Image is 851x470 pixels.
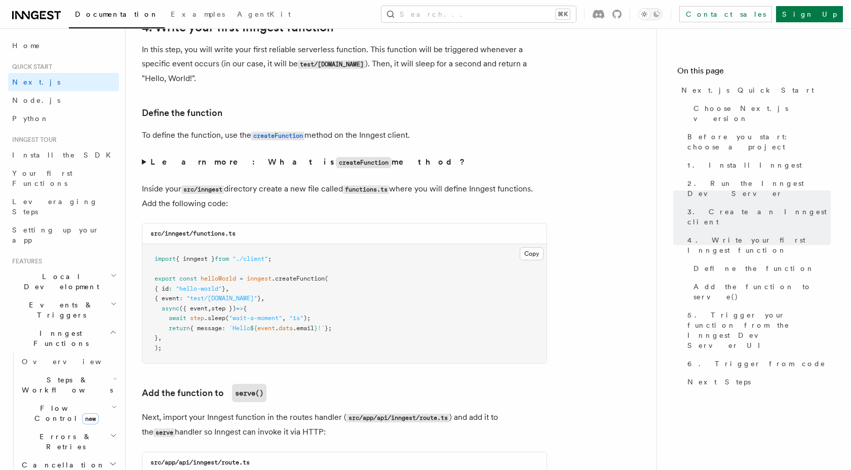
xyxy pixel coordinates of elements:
[303,315,311,322] span: );
[343,185,389,194] code: functions.ts
[236,305,243,312] span: =>
[18,427,119,456] button: Errors & Retries
[225,315,229,322] span: (
[689,259,831,278] a: Define the function
[251,130,304,140] a: createFunction
[179,275,197,282] span: const
[257,325,275,332] span: event
[687,235,831,255] span: 4. Write your first Inngest function
[8,109,119,128] a: Python
[18,399,119,427] button: Flow Controlnew
[169,325,190,332] span: return
[8,164,119,192] a: Your first Functions
[298,60,365,69] code: test/[DOMAIN_NAME]
[683,174,831,203] a: 2. Run the Inngest Dev Server
[142,155,547,170] summary: Learn more: What iscreateFunctionmethod?
[169,285,172,292] span: :
[240,275,243,282] span: =
[683,156,831,174] a: 1. Install Inngest
[229,315,282,322] span: "wait-a-moment"
[150,157,467,167] strong: Learn more: What is method?
[689,278,831,306] a: Add the function to serve()
[250,325,257,332] span: ${
[12,41,41,51] span: Home
[268,255,272,262] span: ;
[154,285,169,292] span: { id
[222,285,225,292] span: }
[8,296,119,324] button: Events & Triggers
[8,146,119,164] a: Install the SDK
[18,460,105,470] span: Cancellation
[687,310,831,350] span: 5. Trigger your function from the Inngest Dev Server UI
[683,306,831,355] a: 5. Trigger your function from the Inngest Dev Server UI
[8,73,119,91] a: Next.js
[8,257,42,265] span: Features
[679,6,772,22] a: Contact sales
[683,373,831,391] a: Next Steps
[225,285,229,292] span: ,
[18,371,119,399] button: Steps & Workflows
[279,325,293,332] span: data
[318,325,325,332] span: !`
[289,315,303,322] span: "1s"
[190,325,222,332] span: { message
[18,432,110,452] span: Errors & Retries
[681,85,814,95] span: Next.js Quick Start
[12,169,72,187] span: Your first Functions
[8,324,119,352] button: Inngest Functions
[18,352,119,371] a: Overview
[8,136,57,144] span: Inngest tour
[8,192,119,221] a: Leveraging Steps
[693,282,831,302] span: Add the function to serve()
[293,325,314,332] span: .email
[208,305,211,312] span: ,
[215,255,229,262] span: from
[247,275,272,282] span: inngest
[142,384,266,402] a: Add the function toserve()
[12,78,60,86] span: Next.js
[162,305,179,312] span: async
[154,255,176,262] span: import
[520,247,544,260] button: Copy
[201,275,236,282] span: helloWorld
[261,295,264,302] span: ,
[142,106,222,120] a: Define the function
[204,315,225,322] span: .sleep
[82,413,99,424] span: new
[154,334,158,341] span: }
[179,295,183,302] span: :
[693,263,815,273] span: Define the function
[154,295,179,302] span: { event
[776,6,843,22] a: Sign Up
[683,128,831,156] a: Before you start: choose a project
[683,231,831,259] a: 4. Write your first Inngest function
[12,114,49,123] span: Python
[142,182,547,211] p: Inside your directory create a new file called where you will define Inngest functions. Add the f...
[687,160,802,170] span: 1. Install Inngest
[689,99,831,128] a: Choose Next.js version
[176,285,222,292] span: "hello-world"
[8,328,109,348] span: Inngest Functions
[69,3,165,28] a: Documentation
[8,63,52,71] span: Quick start
[683,203,831,231] a: 3. Create an Inngest client
[229,325,250,332] span: `Hello
[211,305,236,312] span: step })
[8,221,119,249] a: Setting up your app
[18,375,113,395] span: Steps & Workflows
[638,8,663,20] button: Toggle dark mode
[222,325,225,332] span: :
[142,128,547,143] p: To define the function, use the method on the Inngest client.
[8,267,119,296] button: Local Development
[12,151,117,159] span: Install the SDK
[556,9,570,19] kbd: ⌘K
[12,198,98,216] span: Leveraging Steps
[150,459,250,466] code: src/app/api/inngest/route.ts
[186,295,257,302] span: "test/[DOMAIN_NAME]"
[237,10,291,18] span: AgentKit
[677,81,831,99] a: Next.js Quick Start
[687,132,831,152] span: Before you start: choose a project
[165,3,231,27] a: Examples
[171,10,225,18] span: Examples
[179,305,208,312] span: ({ event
